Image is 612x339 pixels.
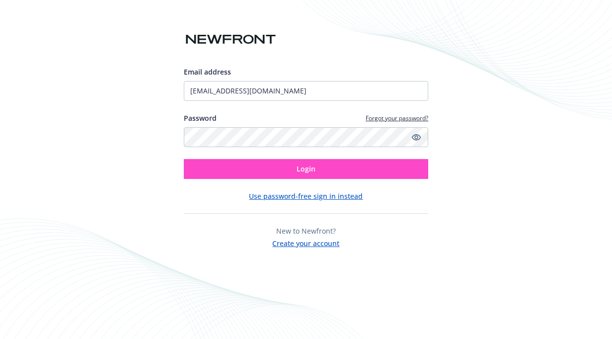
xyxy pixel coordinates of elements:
[249,191,363,201] button: Use password-free sign in instead
[410,131,422,143] a: Show password
[184,113,217,123] label: Password
[184,31,278,48] img: Newfront logo
[276,226,336,236] span: New to Newfront?
[297,164,315,173] span: Login
[272,236,339,249] button: Create your account
[184,81,429,101] input: Enter your email
[184,67,231,77] span: Email address
[366,114,428,122] a: Forgot your password?
[184,159,429,179] button: Login
[184,127,429,147] input: Enter your password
